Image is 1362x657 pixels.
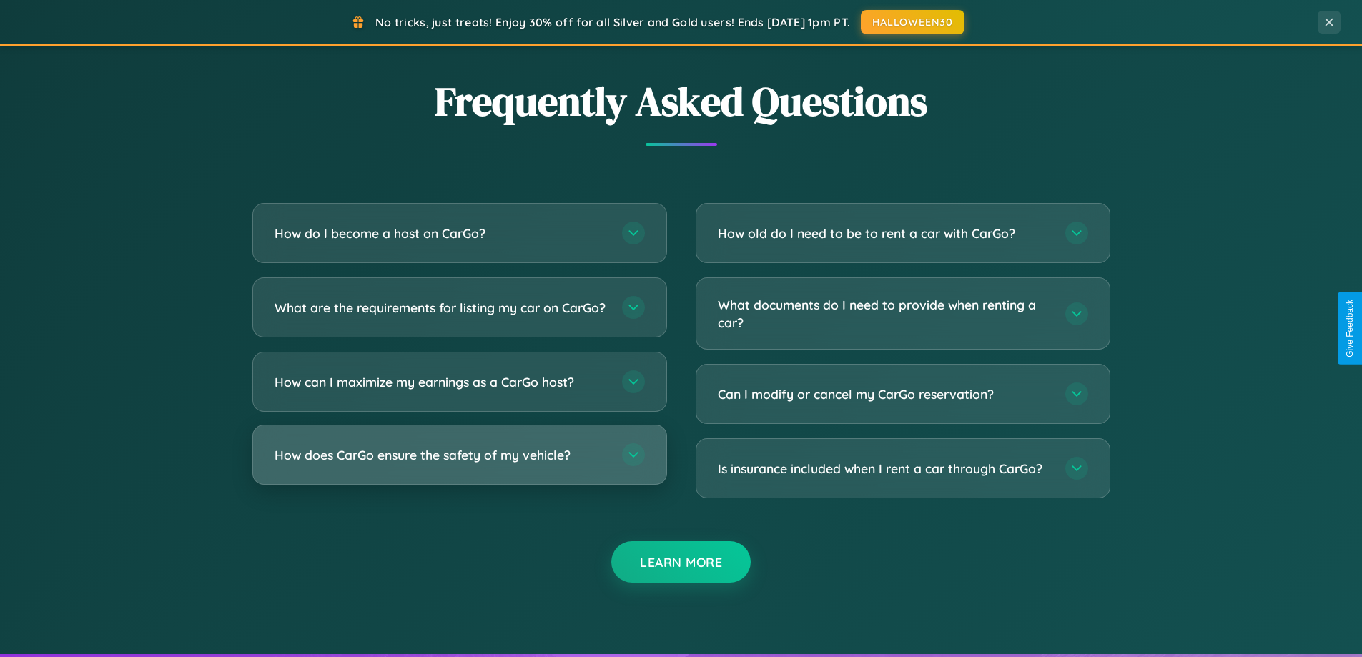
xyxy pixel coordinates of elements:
button: HALLOWEEN30 [861,10,964,34]
h3: What documents do I need to provide when renting a car? [718,296,1051,331]
h3: How can I maximize my earnings as a CarGo host? [275,373,608,391]
h3: How do I become a host on CarGo? [275,224,608,242]
button: Learn More [611,541,751,583]
h3: What are the requirements for listing my car on CarGo? [275,299,608,317]
h3: How does CarGo ensure the safety of my vehicle? [275,446,608,464]
h3: How old do I need to be to rent a car with CarGo? [718,224,1051,242]
h3: Is insurance included when I rent a car through CarGo? [718,460,1051,478]
span: No tricks, just treats! Enjoy 30% off for all Silver and Gold users! Ends [DATE] 1pm PT. [375,15,850,29]
div: Give Feedback [1345,300,1355,357]
h2: Frequently Asked Questions [252,74,1110,129]
h3: Can I modify or cancel my CarGo reservation? [718,385,1051,403]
